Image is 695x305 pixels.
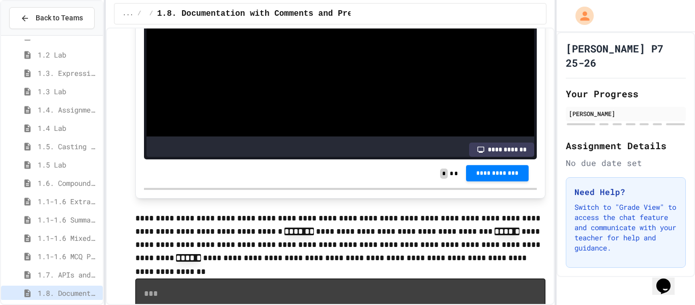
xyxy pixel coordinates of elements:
span: 1.4 Lab [38,123,99,133]
span: 1.3 Lab [38,86,99,97]
span: / [137,10,141,18]
iframe: chat widget [652,264,685,295]
span: 1.8. Documentation with Comments and Preconditions [157,8,401,20]
span: 1.8. Documentation with Comments and Preconditions [38,288,99,298]
span: 1.6. Compound Assignment Operators [38,178,99,188]
span: 1.3. Expressions and Output [New] [38,68,99,78]
span: 1.1-1.6 Extra Coding Practice [38,196,99,207]
h1: [PERSON_NAME] P7 25-26 [566,41,686,70]
button: Back to Teams [9,7,95,29]
span: 1.1-1.6 Summary [38,214,99,225]
span: 1.4. Assignment and Input [38,104,99,115]
p: Switch to "Grade View" to access the chat feature and communicate with your teacher for help and ... [574,202,677,253]
span: 1.5 Lab [38,159,99,170]
span: ... [123,10,134,18]
span: Back to Teams [36,13,83,23]
span: 1.2 Lab [38,49,99,60]
span: 1.1-1.6 Mixed Up Code Practice [38,233,99,243]
div: My Account [565,4,596,27]
h2: Assignment Details [566,138,686,153]
h2: Your Progress [566,87,686,101]
h3: Need Help? [574,186,677,198]
div: [PERSON_NAME] [569,109,683,118]
div: No due date set [566,157,686,169]
span: 1.5. Casting and Ranges of Values [38,141,99,152]
span: 1.7. APIs and Libraries [38,269,99,280]
span: / [150,10,153,18]
span: 1.1-1.6 MCQ Practice [38,251,99,262]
